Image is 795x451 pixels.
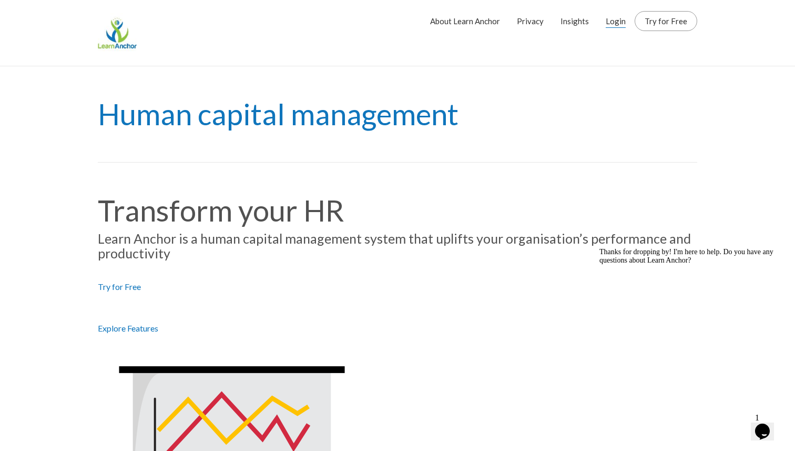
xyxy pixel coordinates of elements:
h1: Human capital management [98,66,697,163]
a: Try for Free [645,16,687,26]
h1: Transform your HR [98,194,697,227]
iframe: chat widget [595,244,784,404]
img: Learn Anchor [98,13,137,53]
a: Privacy [517,8,544,34]
span: Thanks for dropping by! I'm here to help. Do you have any questions about Learn Anchor? [4,4,178,21]
h4: Learn Anchor is a human capital management system that uplifts your organisation’s performance an... [98,232,697,260]
a: Try for Free [98,282,141,292]
a: Login [606,8,626,34]
a: About Learn Anchor [430,8,500,34]
a: Insights [560,8,589,34]
div: Thanks for dropping by! I'm here to help. Do you have any questions about Learn Anchor? [4,4,193,21]
a: Explore Features [98,323,158,333]
iframe: chat widget [751,409,784,440]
